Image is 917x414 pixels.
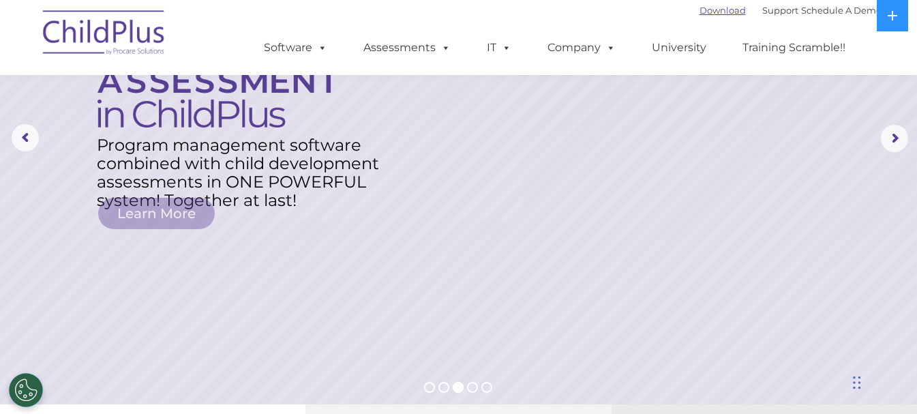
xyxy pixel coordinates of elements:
a: Company [534,34,629,61]
a: University [638,34,720,61]
font: | [700,5,882,16]
button: Cookies Settings [9,373,43,407]
a: Software [250,34,341,61]
span: Last name [190,90,231,100]
div: Drag [853,362,861,403]
a: Training Scramble!! [729,34,859,61]
a: Assessments [350,34,464,61]
a: Schedule A Demo [801,5,882,16]
rs-layer: Program management software combined with child development assessments in ONE POWERFUL system! T... [97,136,391,209]
img: ChildPlus by Procare Solutions [36,1,172,69]
iframe: Chat Widget [694,267,917,414]
a: Learn More [98,198,215,229]
span: Phone number [190,146,247,156]
a: Download [700,5,746,16]
a: IT [473,34,525,61]
a: Support [762,5,798,16]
